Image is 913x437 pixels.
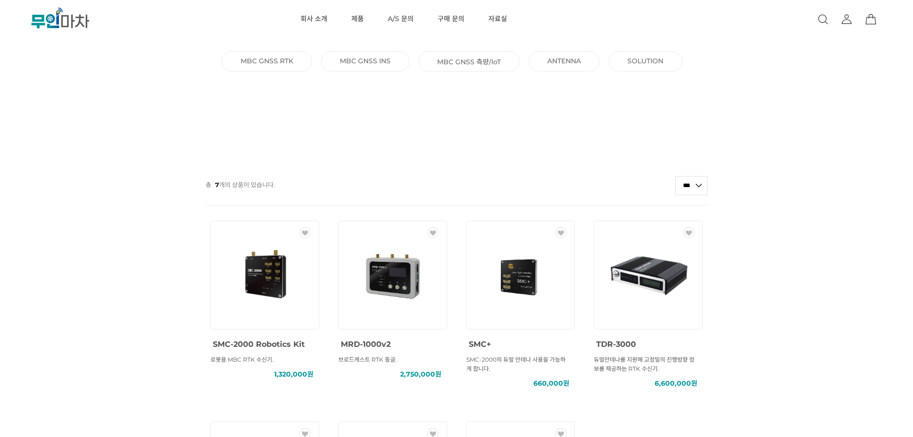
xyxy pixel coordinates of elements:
[221,232,308,318] img: SMC-2000 Robotics Kit
[349,232,436,318] img: MRD-1000v2
[533,379,569,388] span: 660,000원
[655,379,697,388] span: 6,600,000원
[477,232,564,318] img: SMC+
[547,57,581,65] a: ANTENNA
[469,338,491,349] a: SMC+
[215,181,219,189] strong: 7
[210,356,274,363] span: 로봇용 MBC RTK 수신기.
[605,232,692,318] img: TDR-3000
[206,176,275,194] p: 총 개의 상품이 있습니다.
[466,356,566,372] span: SMC-2000의 듀얼 안테나 사용을 가능하게 합니다.
[437,57,501,66] a: MBC GNSS 측량/IoT
[213,340,305,349] span: SMC-2000 Robotics Kit
[338,356,397,363] span: 브로드캐스트 RTK 동글.
[341,340,391,349] span: MRD-1000v2
[340,57,391,65] a: MBC GNSS INS
[274,370,313,379] span: 1,320,000원
[213,338,305,349] a: SMC-2000 Robotics Kit
[469,340,491,349] span: SMC+
[341,338,391,349] a: MRD-1000v2
[241,57,293,65] a: MBC GNSS RTK
[596,340,636,349] span: TDR-3000
[596,338,636,349] a: TDR-3000
[400,370,441,379] span: 2,750,000원
[627,57,663,65] a: SOLUTION
[594,356,694,372] span: 듀얼안테나를 지원해 고정밀의 진행방향 정보를 제공하는 RTK 수신기.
